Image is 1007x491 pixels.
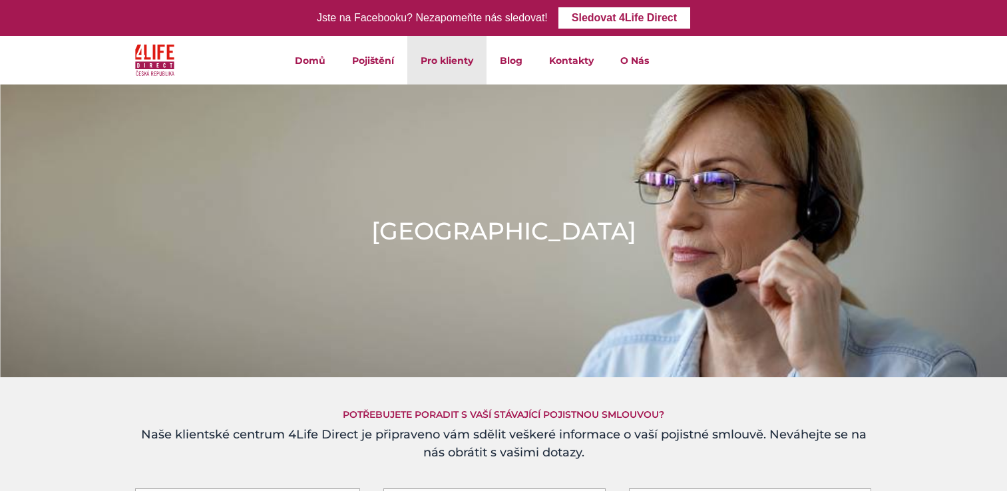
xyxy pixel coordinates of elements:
div: Jste na Facebooku? Nezapomeňte nás sledovat! [317,9,548,28]
a: Kontakty [536,36,607,84]
a: Domů [282,36,339,84]
a: Blog [487,36,536,84]
img: 4Life Direct Česká republika logo [135,41,175,79]
h4: Naše klientské centrum 4Life Direct je připraveno vám sdělit veškeré informace o vaší pojistné sm... [134,426,873,462]
h1: [GEOGRAPHIC_DATA] [371,214,636,247]
h5: Potřebujete poradit s vaší stávající pojistnou smlouvou? [134,409,873,420]
a: Sledovat 4Life Direct [558,7,690,29]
